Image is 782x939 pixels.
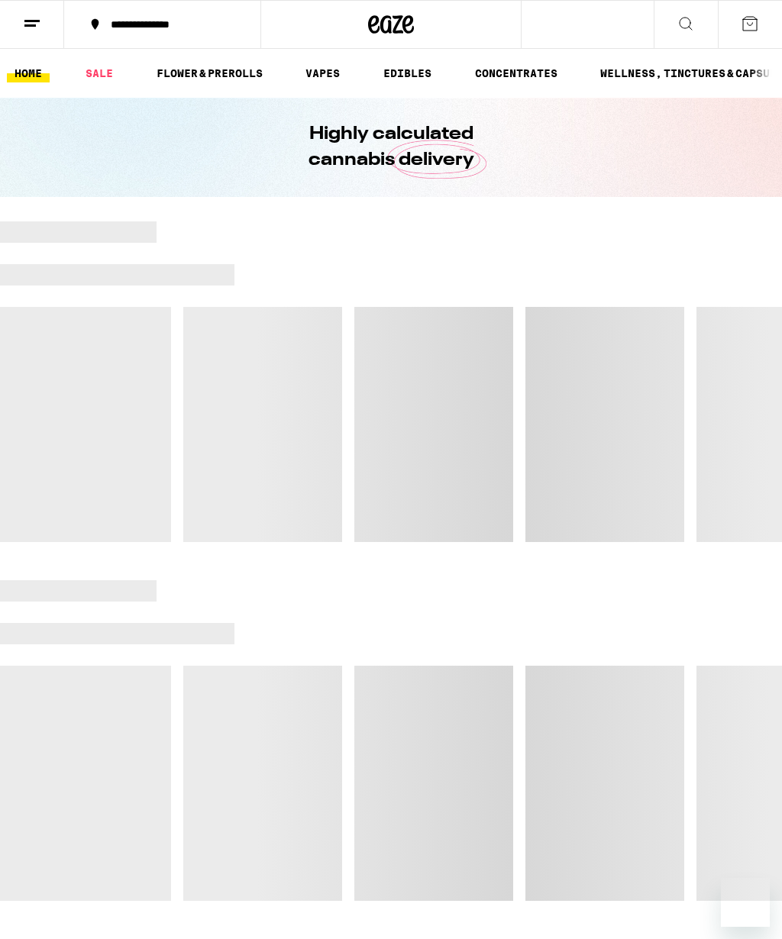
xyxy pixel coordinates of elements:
[265,121,517,173] h1: Highly calculated cannabis delivery
[376,64,439,82] a: EDIBLES
[7,64,50,82] a: HOME
[721,878,770,927] iframe: Button to launch messaging window
[149,64,270,82] a: FLOWER & PREROLLS
[78,64,121,82] a: SALE
[467,64,565,82] a: CONCENTRATES
[298,64,347,82] a: VAPES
